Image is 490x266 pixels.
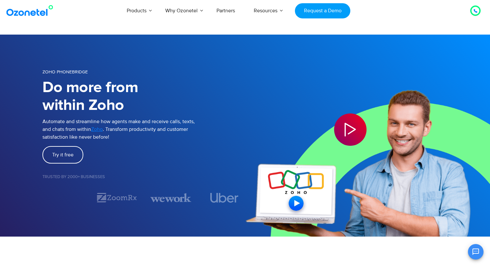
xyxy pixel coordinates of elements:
div: 3 / 7 [150,192,191,203]
img: zoomrx [96,192,137,203]
div: Image Carousel [42,192,245,203]
a: Request a Demo [295,3,350,18]
h5: Trusted by 2000+ Businesses [42,175,245,179]
span: Zoho Phonebridge [42,69,88,75]
a: Zoho [91,125,103,133]
img: uber [210,193,239,203]
p: Automate and streamline how agents make and receive calls, texts, and chats from within . Transfo... [42,118,245,141]
div: Play Video [334,113,367,146]
img: wework [150,192,191,203]
div: 4 / 7 [204,193,245,203]
a: Try it free [42,146,83,164]
div: 1 / 7 [42,194,83,202]
button: Open chat [468,244,484,260]
span: Try it free [52,152,74,157]
div: 2 / 7 [96,192,137,203]
h1: Do more from within Zoho [42,79,245,114]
